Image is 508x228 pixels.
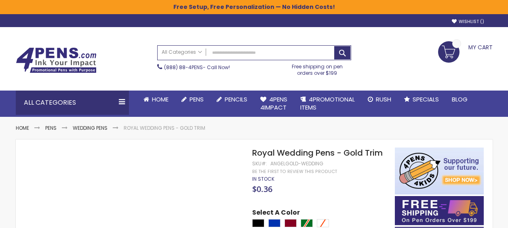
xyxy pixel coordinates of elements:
div: All Categories [16,91,129,115]
div: Availability [252,176,274,182]
a: Pencils [210,91,254,108]
img: 4pens 4 kids [395,148,484,194]
span: Pencils [225,95,247,103]
a: (888) 88-4PENS [164,64,203,71]
a: Home [16,125,29,131]
div: Burgundy [285,219,297,227]
div: Black [252,219,264,227]
span: Blog [452,95,468,103]
a: Home [137,91,175,108]
a: Be the first to review this product [252,169,337,175]
span: Home [152,95,169,103]
a: Wedding Pens [73,125,108,131]
a: Blog [445,91,474,108]
a: Rush [361,91,398,108]
a: Pens [45,125,57,131]
a: 4PROMOTIONALITEMS [294,91,361,117]
span: Royal Wedding Pens - Gold Trim [252,147,383,158]
span: 4PROMOTIONAL ITEMS [300,95,355,112]
span: $0.36 [252,184,272,194]
a: 4Pens4impact [254,91,294,117]
span: Rush [376,95,391,103]
a: Specials [398,91,445,108]
a: All Categories [158,46,206,59]
span: Select A Color [252,208,300,219]
span: Specials [413,95,439,103]
img: Free shipping on orders over $199 [395,196,484,225]
div: Free shipping on pen orders over $199 [283,60,351,76]
span: 4Pens 4impact [260,95,287,112]
div: Blue [268,219,280,227]
span: - Call Now! [164,64,230,71]
span: Pens [190,95,204,103]
a: Pens [175,91,210,108]
li: Royal Wedding Pens - Gold Trim [124,125,205,131]
div: AngelGold-wedding [270,160,323,167]
a: Wishlist [452,19,484,25]
span: In stock [252,175,274,182]
img: 4Pens Custom Pens and Promotional Products [16,47,97,73]
span: All Categories [162,49,202,55]
strong: SKU [252,160,267,167]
